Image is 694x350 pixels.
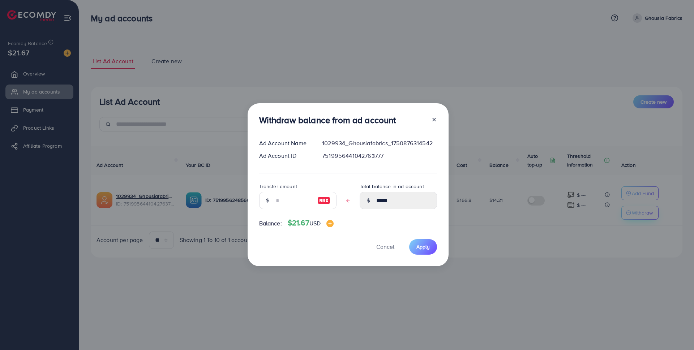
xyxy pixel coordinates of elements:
div: Ad Account ID [253,152,317,160]
div: 1029934_Ghousiafabrics_1750876314542 [316,139,442,147]
span: Apply [416,243,430,250]
iframe: Chat [663,317,689,345]
button: Apply [409,239,437,255]
label: Transfer amount [259,183,297,190]
span: USD [309,219,321,227]
button: Cancel [367,239,403,255]
div: Ad Account Name [253,139,317,147]
label: Total balance in ad account [360,183,424,190]
span: Balance: [259,219,282,228]
img: image [326,220,334,227]
h4: $21.67 [288,219,334,228]
h3: Withdraw balance from ad account [259,115,396,125]
img: image [317,196,330,205]
div: 7519956441042763777 [316,152,442,160]
span: Cancel [376,243,394,251]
